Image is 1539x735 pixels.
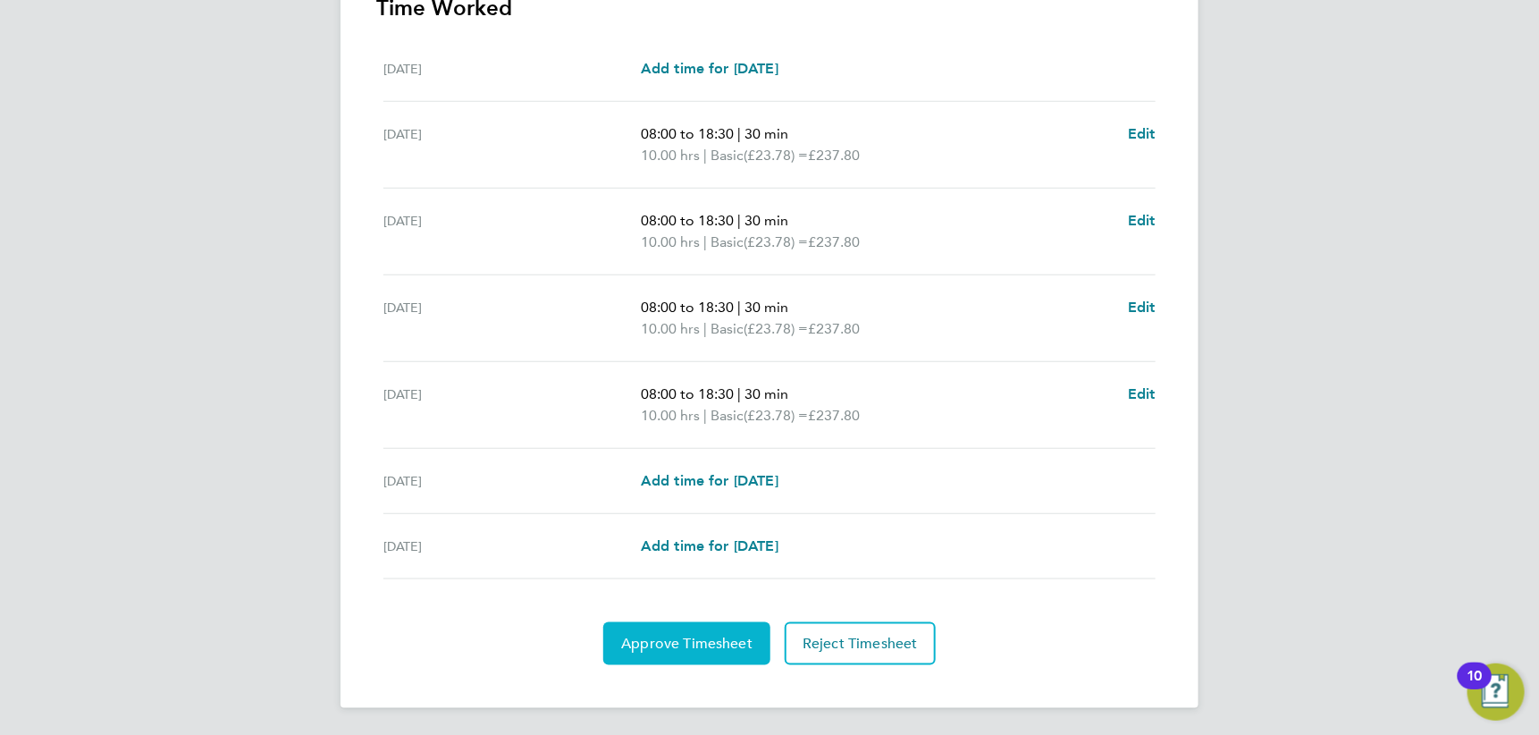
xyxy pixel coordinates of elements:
span: 30 min [744,385,788,402]
a: Edit [1128,123,1156,145]
span: | [737,212,741,229]
span: £237.80 [808,320,860,337]
span: (£23.78) = [744,147,808,164]
span: Reject Timesheet [803,635,918,653]
span: | [703,407,707,424]
span: (£23.78) = [744,320,808,337]
span: | [703,233,707,250]
div: [DATE] [383,297,641,340]
span: £237.80 [808,407,860,424]
a: Add time for [DATE] [641,536,778,557]
a: Add time for [DATE] [641,58,778,80]
span: 10.00 hrs [641,147,700,164]
div: 10 [1467,676,1483,699]
span: 08:00 to 18:30 [641,299,734,316]
span: 30 min [744,212,788,229]
div: [DATE] [383,123,641,166]
span: | [703,147,707,164]
div: [DATE] [383,384,641,427]
span: Basic [711,318,744,340]
span: 08:00 to 18:30 [641,385,734,402]
span: 08:00 to 18:30 [641,212,734,229]
button: Open Resource Center, 10 new notifications [1468,663,1525,721]
span: Add time for [DATE] [641,537,778,554]
button: Reject Timesheet [785,622,936,665]
a: Edit [1128,297,1156,318]
span: (£23.78) = [744,233,808,250]
span: Edit [1128,125,1156,142]
div: [DATE] [383,58,641,80]
div: [DATE] [383,536,641,557]
a: Edit [1128,384,1156,405]
span: Add time for [DATE] [641,60,778,77]
span: Add time for [DATE] [641,472,778,489]
span: Basic [711,232,744,253]
span: Basic [711,405,744,427]
span: | [737,299,741,316]
button: Approve Timesheet [603,622,770,665]
span: Edit [1128,212,1156,229]
div: [DATE] [383,210,641,253]
span: | [737,385,741,402]
span: 10.00 hrs [641,407,700,424]
span: Basic [711,145,744,166]
span: 30 min [744,299,788,316]
div: [DATE] [383,470,641,492]
span: 30 min [744,125,788,142]
span: 10.00 hrs [641,233,700,250]
span: | [737,125,741,142]
span: £237.80 [808,233,860,250]
span: Approve Timesheet [621,635,753,653]
span: 10.00 hrs [641,320,700,337]
a: Edit [1128,210,1156,232]
span: (£23.78) = [744,407,808,424]
span: Edit [1128,299,1156,316]
span: 08:00 to 18:30 [641,125,734,142]
a: Add time for [DATE] [641,470,778,492]
span: | [703,320,707,337]
span: Edit [1128,385,1156,402]
span: £237.80 [808,147,860,164]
